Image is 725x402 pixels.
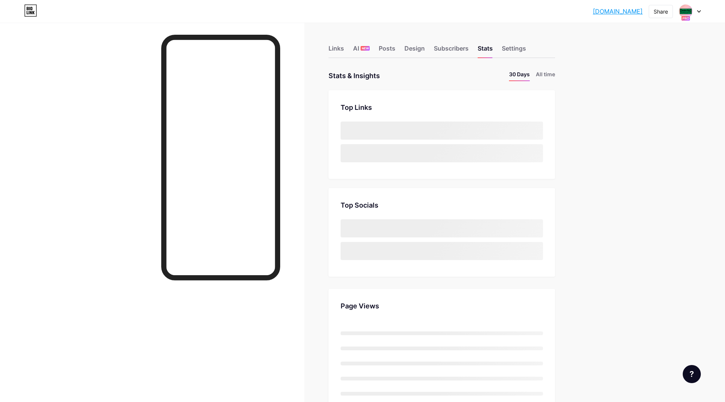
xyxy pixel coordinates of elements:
[341,102,543,112] div: Top Links
[654,8,668,15] div: Share
[593,7,643,16] a: [DOMAIN_NAME]
[362,46,369,51] span: NEW
[536,70,555,81] li: All time
[341,200,543,210] div: Top Socials
[502,44,526,57] div: Settings
[679,4,693,18] img: AFZCO ADM
[434,44,469,57] div: Subscribers
[329,70,380,81] div: Stats & Insights
[329,44,344,57] div: Links
[379,44,395,57] div: Posts
[478,44,493,57] div: Stats
[353,44,370,57] div: AI
[341,301,543,311] div: Page Views
[404,44,425,57] div: Design
[509,70,530,81] li: 30 Days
